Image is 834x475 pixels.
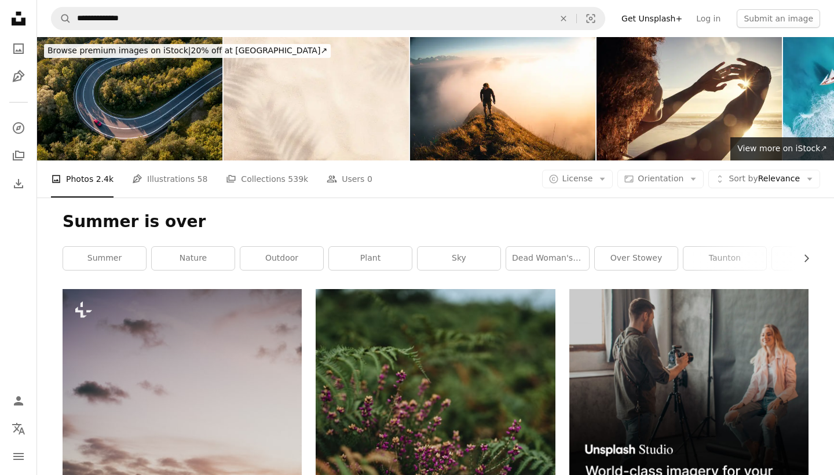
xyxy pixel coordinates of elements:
a: View more on iStock↗ [730,137,834,160]
a: Collections 539k [226,160,308,198]
a: dead woman's ditch [506,247,589,270]
span: 0 [367,173,372,185]
a: Log in / Sign up [7,389,30,412]
a: Browse premium images on iStock|20% off at [GEOGRAPHIC_DATA]↗ [37,37,338,65]
a: outdoor [240,247,323,270]
a: Download History [7,172,30,195]
a: Photos [7,37,30,60]
span: License [562,174,593,183]
a: a bunch of plants that are in the grass [316,443,555,454]
a: Explore [7,116,30,140]
span: 539k [288,173,308,185]
a: Collections [7,144,30,167]
button: Submit an image [737,9,820,28]
button: Search Unsplash [52,8,71,30]
a: plant [329,247,412,270]
span: Sort by [729,174,758,183]
span: Browse premium images on iStock | [47,46,191,55]
a: a large body of water under a cloudy sky [63,464,302,474]
a: summer [63,247,146,270]
a: Illustrations 58 [132,160,207,198]
button: Language [7,417,30,440]
img: Hiker explores trail on mountain ridge at sunrise [410,37,595,160]
a: nature [152,247,235,270]
a: Log in [689,9,727,28]
button: Visual search [577,8,605,30]
a: sky [418,247,500,270]
img: The ocean breeze brings a life of ease [597,37,782,160]
button: License [542,170,613,188]
a: Illustrations [7,65,30,88]
button: Sort byRelevance [708,170,820,188]
img: Red car on a winding road [37,37,222,160]
button: Orientation [617,170,704,188]
span: 58 [197,173,208,185]
a: Get Unsplash+ [614,9,689,28]
a: taunton [683,247,766,270]
span: 20% off at [GEOGRAPHIC_DATA] ↗ [47,46,327,55]
span: Relevance [729,173,800,185]
a: over stowey [595,247,678,270]
button: Menu [7,445,30,468]
button: Clear [551,8,576,30]
span: View more on iStock ↗ [737,144,827,153]
a: Users 0 [327,160,372,198]
h1: Summer is over [63,211,809,232]
img: beach sand with shadows from palm [224,37,409,160]
form: Find visuals sitewide [51,7,605,30]
button: scroll list to the right [796,247,809,270]
span: Orientation [638,174,683,183]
